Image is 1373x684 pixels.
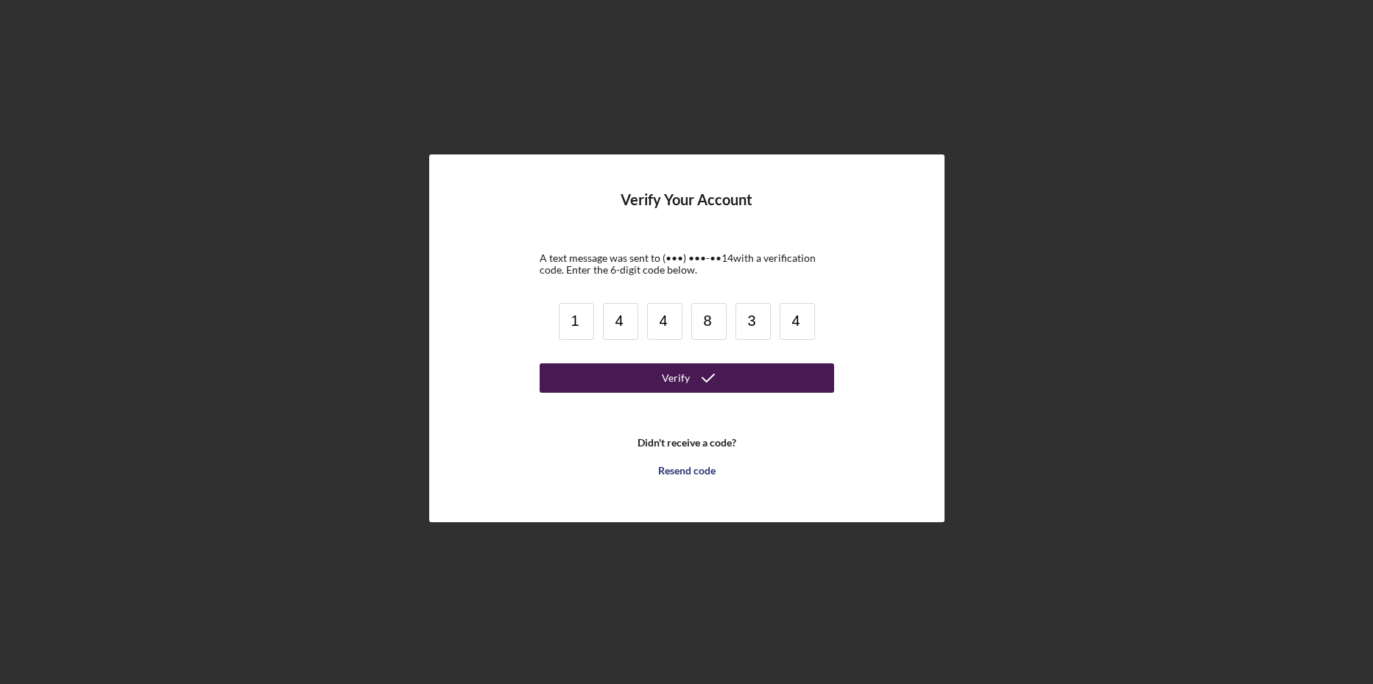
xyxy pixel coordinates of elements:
b: Didn't receive a code? [638,437,736,449]
h4: Verify Your Account [621,191,752,230]
button: Verify [540,363,834,393]
div: Verify [662,363,690,393]
button: Resend code [540,456,834,485]
div: A text message was sent to (•••) •••-•• 14 with a verification code. Enter the 6-digit code below. [540,252,834,276]
div: Resend code [658,456,716,485]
